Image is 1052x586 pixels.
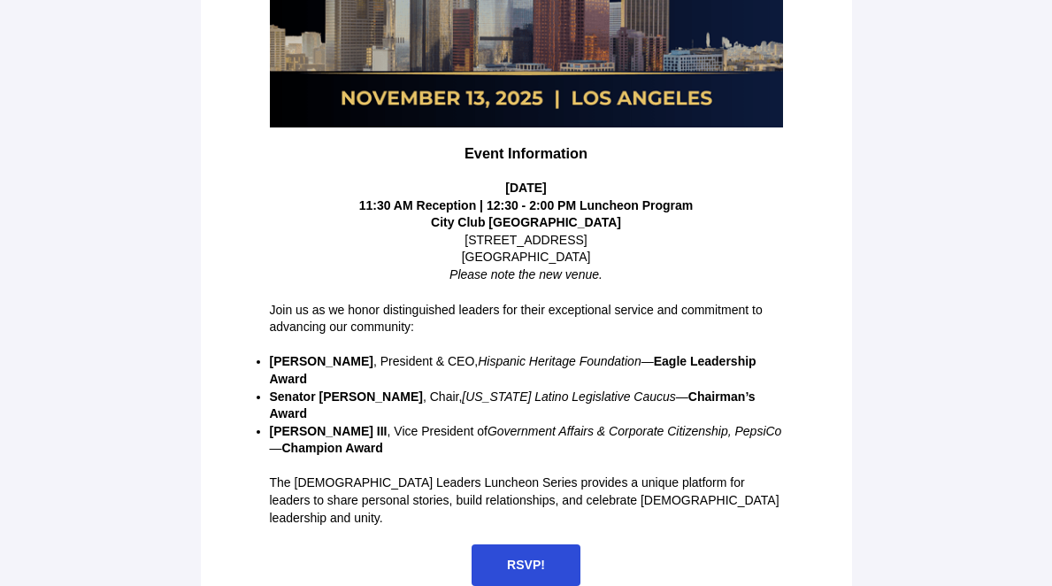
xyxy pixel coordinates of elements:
[270,423,783,458] p: , Vice President of —
[270,354,756,386] strong: Eagle Leadership Award
[270,389,783,423] p: , Chair, —
[270,354,373,368] strong: [PERSON_NAME]
[507,558,545,572] span: RSVP!
[282,441,383,455] strong: Champion Award
[488,424,782,438] em: Government Affairs & Corporate Citizenship, PepsiCo
[270,353,783,388] p: , President & CEO, —
[431,215,621,229] strong: City Club [GEOGRAPHIC_DATA]
[270,302,783,336] p: Join us as we honor distinguished leaders for their exceptional service and commitment to advanci...
[449,267,603,281] em: Please note the new venue.
[270,474,783,527] p: The [DEMOGRAPHIC_DATA] Leaders Luncheon Series provides a unique platform for leaders to share pe...
[478,354,641,368] em: Hispanic Heritage Foundation
[462,389,676,404] em: [US_STATE] Latino Legislative Caucus
[472,544,580,586] a: RSVP!
[270,389,423,404] strong: Senator [PERSON_NAME]
[359,198,694,212] strong: 11:30 AM Reception | 12:30 - 2:00 PM Luncheon Program
[465,145,587,161] strong: Event Information
[270,424,388,438] strong: [PERSON_NAME] III
[270,214,783,283] p: [STREET_ADDRESS] [GEOGRAPHIC_DATA]
[270,389,756,421] strong: Chairman’s Award
[505,181,546,195] strong: [DATE]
